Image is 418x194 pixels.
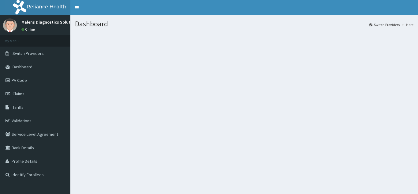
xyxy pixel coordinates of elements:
[400,22,413,27] li: Here
[75,20,413,28] h1: Dashboard
[3,18,17,32] img: User Image
[13,105,24,110] span: Tariffs
[21,20,79,24] p: Malens Diagnostics Solutions
[13,51,44,56] span: Switch Providers
[13,91,24,97] span: Claims
[21,27,36,32] a: Online
[369,22,400,27] a: Switch Providers
[13,64,32,70] span: Dashboard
